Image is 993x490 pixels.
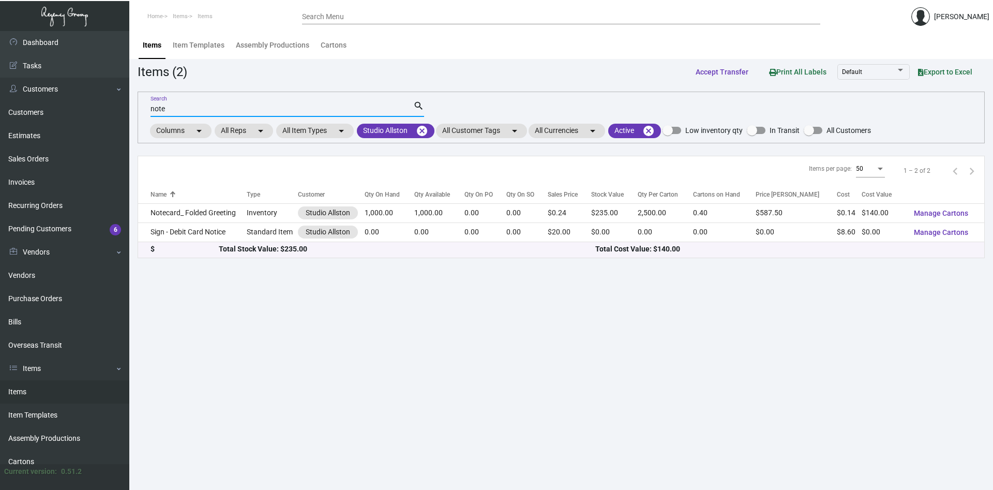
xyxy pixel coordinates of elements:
[826,124,871,137] span: All Customers
[365,190,400,199] div: Qty On Hand
[414,190,464,199] div: Qty Available
[414,222,464,242] td: 0.00
[904,166,930,175] div: 1 – 2 of 2
[769,68,826,76] span: Print All Labels
[306,207,350,218] div: Studio Allston
[548,222,592,242] td: $20.00
[138,63,187,81] div: Items (2)
[247,222,298,242] td: Standard Item
[837,190,850,199] div: Cost
[173,13,188,20] span: Items
[151,190,167,199] div: Name
[862,190,906,199] div: Cost Value
[247,190,260,199] div: Type
[685,124,743,137] span: Low inventory qty
[914,209,968,217] span: Manage Cartons
[506,190,548,199] div: Qty On SO
[147,13,163,20] span: Home
[173,40,224,51] div: Item Templates
[770,124,800,137] span: In Transit
[595,244,972,255] div: Total Cost Value: $140.00
[416,125,428,137] mat-icon: cancel
[414,190,450,199] div: Qty Available
[906,223,976,242] button: Manage Cartons
[61,466,82,477] div: 0.51.2
[151,190,247,199] div: Name
[254,125,267,137] mat-icon: arrow_drop_down
[591,203,638,222] td: $235.00
[436,124,527,138] mat-chip: All Customer Tags
[506,190,534,199] div: Qty On SO
[150,124,212,138] mat-chip: Columns
[414,203,464,222] td: 1,000.00
[138,222,247,242] td: Sign - Debit Card Notice
[548,190,592,199] div: Sales Price
[837,222,862,242] td: $8.60
[198,13,213,20] span: Items
[837,190,862,199] div: Cost
[964,162,980,179] button: Next page
[693,190,756,199] div: Cartons on Hand
[906,204,976,222] button: Manage Cartons
[365,222,414,242] td: 0.00
[837,203,862,222] td: $0.14
[506,203,548,222] td: 0.00
[193,125,205,137] mat-icon: arrow_drop_down
[693,203,756,222] td: 0.40
[856,165,863,172] span: 50
[696,68,748,76] span: Accept Transfer
[276,124,354,138] mat-chip: All Item Types
[464,222,506,242] td: 0.00
[586,125,599,137] mat-icon: arrow_drop_down
[862,190,892,199] div: Cost Value
[756,190,837,199] div: Price [PERSON_NAME]
[365,190,414,199] div: Qty On Hand
[842,68,862,76] span: Default
[506,222,548,242] td: 0.00
[215,124,273,138] mat-chip: All Reps
[809,164,852,173] div: Items per page:
[464,190,506,199] div: Qty On PO
[591,222,638,242] td: $0.00
[508,125,521,137] mat-icon: arrow_drop_down
[548,190,578,199] div: Sales Price
[247,203,298,222] td: Inventory
[608,124,661,138] mat-chip: Active
[4,466,57,477] div: Current version:
[642,125,655,137] mat-icon: cancel
[464,203,506,222] td: 0.00
[306,227,350,237] div: Studio Allston
[247,190,298,199] div: Type
[638,222,693,242] td: 0.00
[947,162,964,179] button: Previous page
[918,68,972,76] span: Export to Excel
[756,203,837,222] td: $587.50
[365,203,414,222] td: 1,000.00
[143,40,161,51] div: Items
[464,190,493,199] div: Qty On PO
[219,244,595,255] div: Total Stock Value: $235.00
[856,166,885,173] mat-select: Items per page:
[761,62,835,81] button: Print All Labels
[638,190,693,199] div: Qty Per Carton
[756,222,837,242] td: $0.00
[934,11,989,22] div: [PERSON_NAME]
[335,125,348,137] mat-icon: arrow_drop_down
[693,222,756,242] td: 0.00
[321,40,347,51] div: Cartons
[756,190,819,199] div: Price [PERSON_NAME]
[298,185,365,203] th: Customer
[914,228,968,236] span: Manage Cartons
[693,190,740,199] div: Cartons on Hand
[911,7,930,26] img: admin@bootstrapmaster.com
[862,203,906,222] td: $140.00
[548,203,592,222] td: $0.24
[862,222,906,242] td: $0.00
[151,244,219,255] div: $
[529,124,605,138] mat-chip: All Currencies
[638,190,678,199] div: Qty Per Carton
[357,124,434,138] mat-chip: Studio Allston
[591,190,624,199] div: Stock Value
[413,100,424,112] mat-icon: search
[638,203,693,222] td: 2,500.00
